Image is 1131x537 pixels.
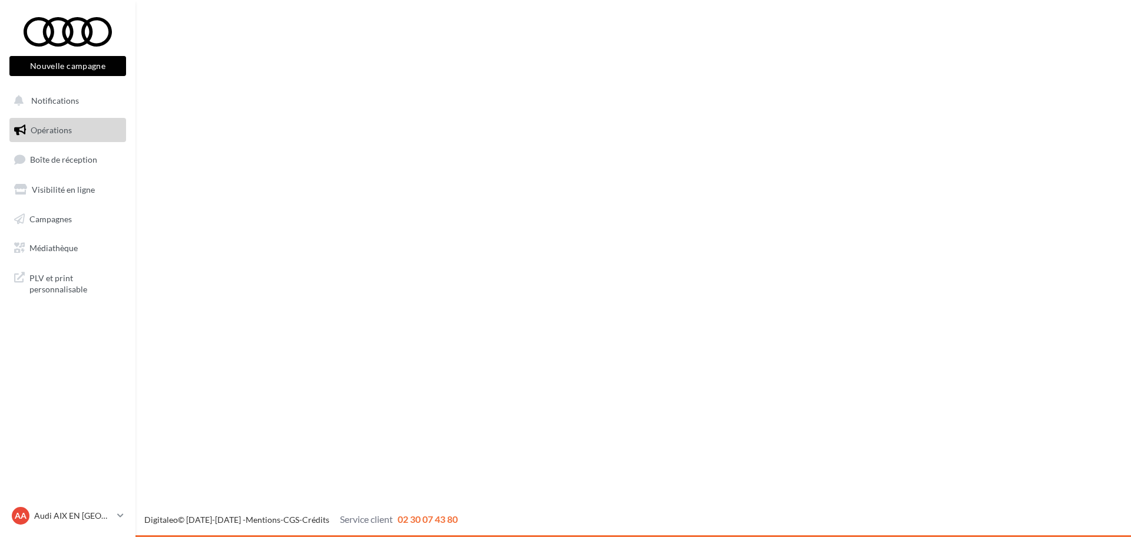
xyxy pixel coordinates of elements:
span: Boîte de réception [30,154,97,164]
span: Notifications [31,95,79,106]
a: AA Audi AIX EN [GEOGRAPHIC_DATA] [9,505,126,527]
a: Crédits [302,515,329,525]
span: 02 30 07 43 80 [398,513,458,525]
span: Visibilité en ligne [32,185,95,195]
span: AA [15,510,27,522]
a: PLV et print personnalisable [7,265,128,300]
a: Médiathèque [7,236,128,261]
p: Audi AIX EN [GEOGRAPHIC_DATA] [34,510,113,522]
a: Visibilité en ligne [7,177,128,202]
a: Campagnes [7,207,128,232]
span: Campagnes [29,213,72,223]
span: Médiathèque [29,243,78,253]
span: © [DATE]-[DATE] - - - [144,515,458,525]
button: Nouvelle campagne [9,56,126,76]
a: Opérations [7,118,128,143]
span: Service client [340,513,393,525]
a: Mentions [246,515,280,525]
span: PLV et print personnalisable [29,270,121,295]
span: Opérations [31,125,72,135]
a: Boîte de réception [7,147,128,172]
a: Digitaleo [144,515,178,525]
a: CGS [283,515,299,525]
button: Notifications [7,88,124,113]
